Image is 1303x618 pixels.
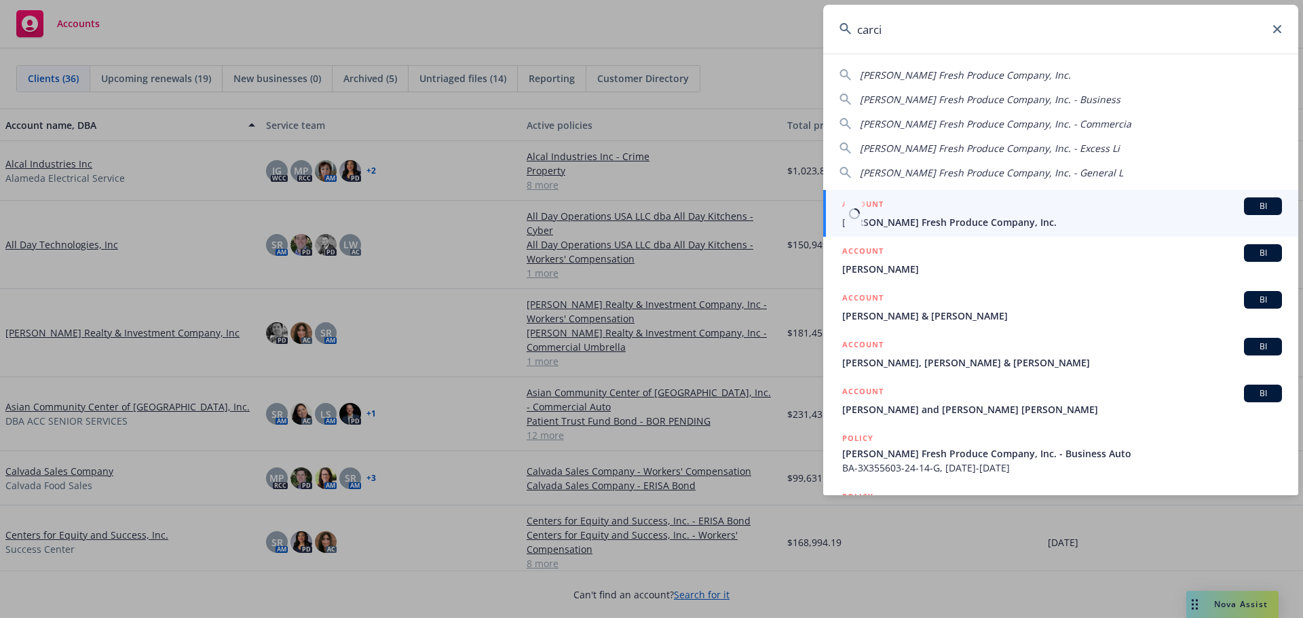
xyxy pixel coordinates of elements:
[842,262,1282,276] span: [PERSON_NAME]
[823,482,1298,541] a: POLICY
[842,244,884,260] h5: ACCOUNT
[842,215,1282,229] span: [PERSON_NAME] Fresh Produce Company, Inc.
[823,237,1298,284] a: ACCOUNTBI[PERSON_NAME]
[860,93,1120,106] span: [PERSON_NAME] Fresh Produce Company, Inc. - Business
[842,197,884,214] h5: ACCOUNT
[823,284,1298,330] a: ACCOUNTBI[PERSON_NAME] & [PERSON_NAME]
[842,309,1282,323] span: [PERSON_NAME] & [PERSON_NAME]
[860,117,1131,130] span: [PERSON_NAME] Fresh Produce Company, Inc. - Commercia
[842,461,1282,475] span: BA-3X355603-24-14-G, [DATE]-[DATE]
[823,424,1298,482] a: POLICY[PERSON_NAME] Fresh Produce Company, Inc. - Business AutoBA-3X355603-24-14-G, [DATE]-[DATE]
[1249,247,1277,259] span: BI
[860,166,1123,179] span: [PERSON_NAME] Fresh Produce Company, Inc. - General L
[860,69,1071,81] span: [PERSON_NAME] Fresh Produce Company, Inc.
[842,338,884,354] h5: ACCOUNT
[842,402,1282,417] span: [PERSON_NAME] and [PERSON_NAME] [PERSON_NAME]
[1249,341,1277,353] span: BI
[823,330,1298,377] a: ACCOUNTBI[PERSON_NAME], [PERSON_NAME] & [PERSON_NAME]
[823,5,1298,54] input: Search...
[842,291,884,307] h5: ACCOUNT
[1249,294,1277,306] span: BI
[842,355,1282,370] span: [PERSON_NAME], [PERSON_NAME] & [PERSON_NAME]
[842,490,873,503] h5: POLICY
[842,446,1282,461] span: [PERSON_NAME] Fresh Produce Company, Inc. - Business Auto
[823,377,1298,424] a: ACCOUNTBI[PERSON_NAME] and [PERSON_NAME] [PERSON_NAME]
[1249,387,1277,400] span: BI
[1249,200,1277,212] span: BI
[842,431,873,445] h5: POLICY
[842,385,884,401] h5: ACCOUNT
[860,142,1120,155] span: [PERSON_NAME] Fresh Produce Company, Inc. - Excess Li
[823,190,1298,237] a: ACCOUNTBI[PERSON_NAME] Fresh Produce Company, Inc.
